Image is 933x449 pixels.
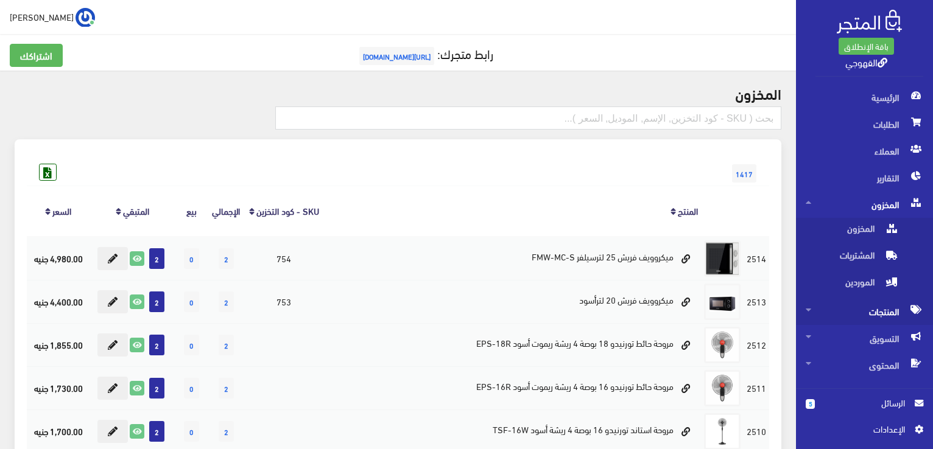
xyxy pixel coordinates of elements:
span: العملاء [806,137,923,164]
img: mykrooyf-frysh-20-ltrasod.png [704,284,741,320]
span: الرسائل [825,396,905,409]
span: 2 [219,421,234,442]
img: mykrooyf-frysh-25-ltrsylfr-fmw-mc-s.jpg [704,240,741,277]
a: الرئيسية [796,84,933,111]
span: اﻹعدادات [815,422,904,436]
span: 2 [219,291,234,312]
h2: المخزون [15,85,781,101]
span: 2 [149,378,164,399]
td: 754 [244,237,325,280]
span: 2 [219,335,234,355]
a: ... [PERSON_NAME] [10,7,95,27]
span: [URL][DOMAIN_NAME] [359,47,434,65]
span: 2 [149,421,164,442]
td: 2513 [744,280,769,323]
span: 2 [149,335,164,355]
img: ... [76,8,95,27]
img: mroh-hayt-tornydo-16-bos-4-rysh-rymot-asod-eps-16r.jpg [704,370,741,406]
a: المتبقي [123,202,149,219]
a: اﻹعدادات [806,422,923,442]
span: 2 [219,378,234,399]
td: مروحة حائط تورنيدو 16 بوصة 4 ريشة ريموت أسود EPS-16R [324,366,701,409]
td: 753 [244,280,325,323]
span: 2 [149,248,164,269]
a: اشتراكك [10,44,63,67]
span: 2 [149,291,164,312]
td: ميكروويف فريش 20 لترأسود [324,280,701,323]
td: 2511 [744,366,769,409]
td: 4,400.00 جنيه [27,280,90,323]
span: التقارير [806,164,923,191]
span: التسويق [806,325,923,352]
a: القهوجي [845,53,887,71]
span: المخزون [806,191,923,218]
a: العملاء [796,137,933,164]
a: المشتريات [796,245,933,271]
span: [PERSON_NAME] [10,9,74,24]
a: المحتوى [796,352,933,378]
td: مروحة حائط تورنيدو 18 بوصة 4 ريشة ريموت أسود EPS-18R [324,323,701,366]
span: 5 [806,399,815,409]
input: بحث ( SKU - كود التخزين, الإسم, الموديل, السعر )... [275,106,781,130]
span: 0 [184,421,199,442]
a: الموردين [796,271,933,298]
th: اﻹجمالي [208,186,244,236]
a: المنتج [678,202,698,219]
span: المخزون [806,218,898,245]
a: المنتجات [796,298,933,325]
a: المخزون [796,191,933,218]
span: المحتوى [806,352,923,378]
img: mroh-hayt-tornydo-18-bos-4-rysh-rymot-asod-eps-18r.jpg [704,327,741,363]
td: ميكروويف فريش 25 لترسيلفر FMW-MC-S [324,237,701,280]
span: المشتريات [806,245,898,271]
span: 0 [184,335,199,355]
span: الموردين [806,271,898,298]
span: المنتجات [806,298,923,325]
span: 0 [184,248,199,269]
td: 1,730.00 جنيه [27,366,90,409]
img: . [837,10,902,33]
td: 2514 [744,237,769,280]
a: باقة الإنطلاق [839,38,894,55]
a: رابط متجرك:[URL][DOMAIN_NAME] [356,42,493,64]
a: 5 الرسائل [806,396,923,422]
a: السعر [52,202,71,219]
span: 1417 [732,164,756,183]
th: بيع [175,186,208,236]
a: الطلبات [796,111,933,137]
span: الطلبات [806,111,923,137]
a: SKU - كود التخزين [256,202,319,219]
span: 0 [184,378,199,399]
span: 0 [184,291,199,312]
span: 2 [219,248,234,269]
a: المخزون [796,218,933,245]
td: 1,855.00 جنيه [27,323,90,366]
td: 2512 [744,323,769,366]
td: 4,980.00 جنيه [27,237,90,280]
a: التقارير [796,164,933,191]
span: الرئيسية [806,84,923,111]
